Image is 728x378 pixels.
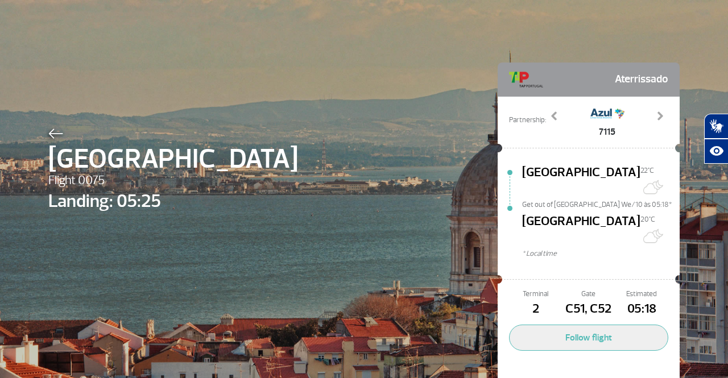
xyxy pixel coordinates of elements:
[640,225,663,247] img: Muitas nuvens
[640,166,654,175] span: 22°C
[522,163,640,200] span: [GEOGRAPHIC_DATA]
[615,300,668,319] span: 05:18
[522,212,640,248] span: [GEOGRAPHIC_DATA]
[509,115,546,126] span: Partnership:
[48,139,298,180] span: [GEOGRAPHIC_DATA]
[509,289,562,300] span: Terminal
[590,125,624,139] span: 7115
[704,114,728,139] button: Abrir tradutor de língua de sinais.
[562,300,615,319] span: C51, C52
[640,215,655,224] span: 20°C
[615,68,668,91] span: Aterrissado
[522,200,680,207] span: Get out of [GEOGRAPHIC_DATA] We/10 às 05:18*
[509,325,668,351] button: Follow flight
[704,114,728,164] div: Plugin de acessibilidade da Hand Talk.
[509,300,562,319] span: 2
[48,188,298,215] span: Landing: 05:25
[522,248,680,259] span: * Local time
[640,176,663,198] img: Muitas nuvens
[48,171,298,190] span: Flight 0075
[615,289,668,300] span: Estimated
[704,139,728,164] button: Abrir recursos assistivos.
[562,289,615,300] span: Gate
